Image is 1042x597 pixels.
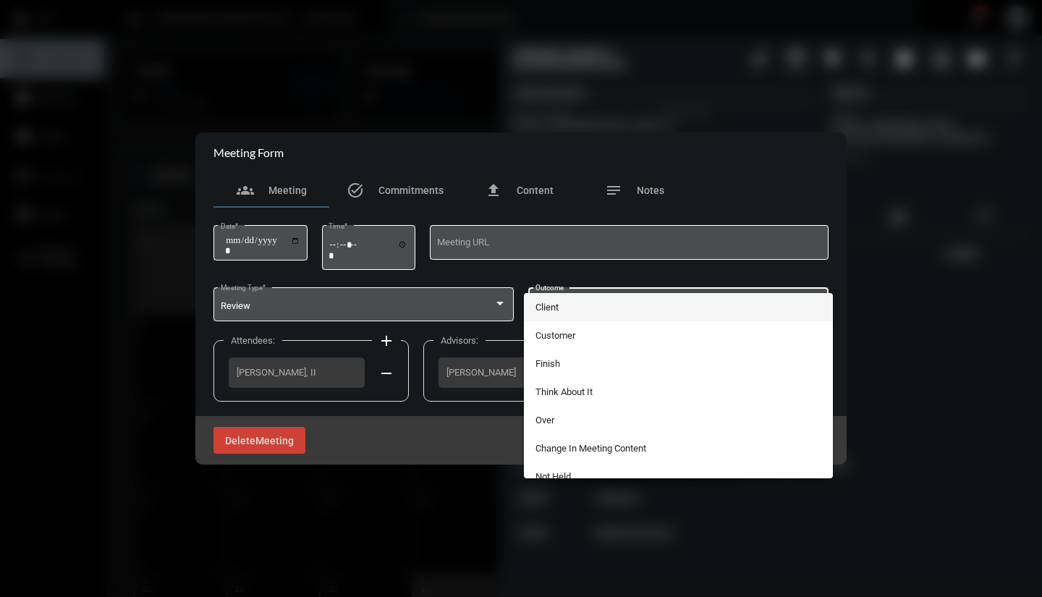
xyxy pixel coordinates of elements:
[535,293,822,321] span: Client
[535,350,822,378] span: Finish
[535,378,822,406] span: Think About It
[535,434,822,462] span: Change In Meeting Content
[535,321,822,350] span: Customer
[535,406,822,434] span: Over
[535,462,822,491] span: Not Held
